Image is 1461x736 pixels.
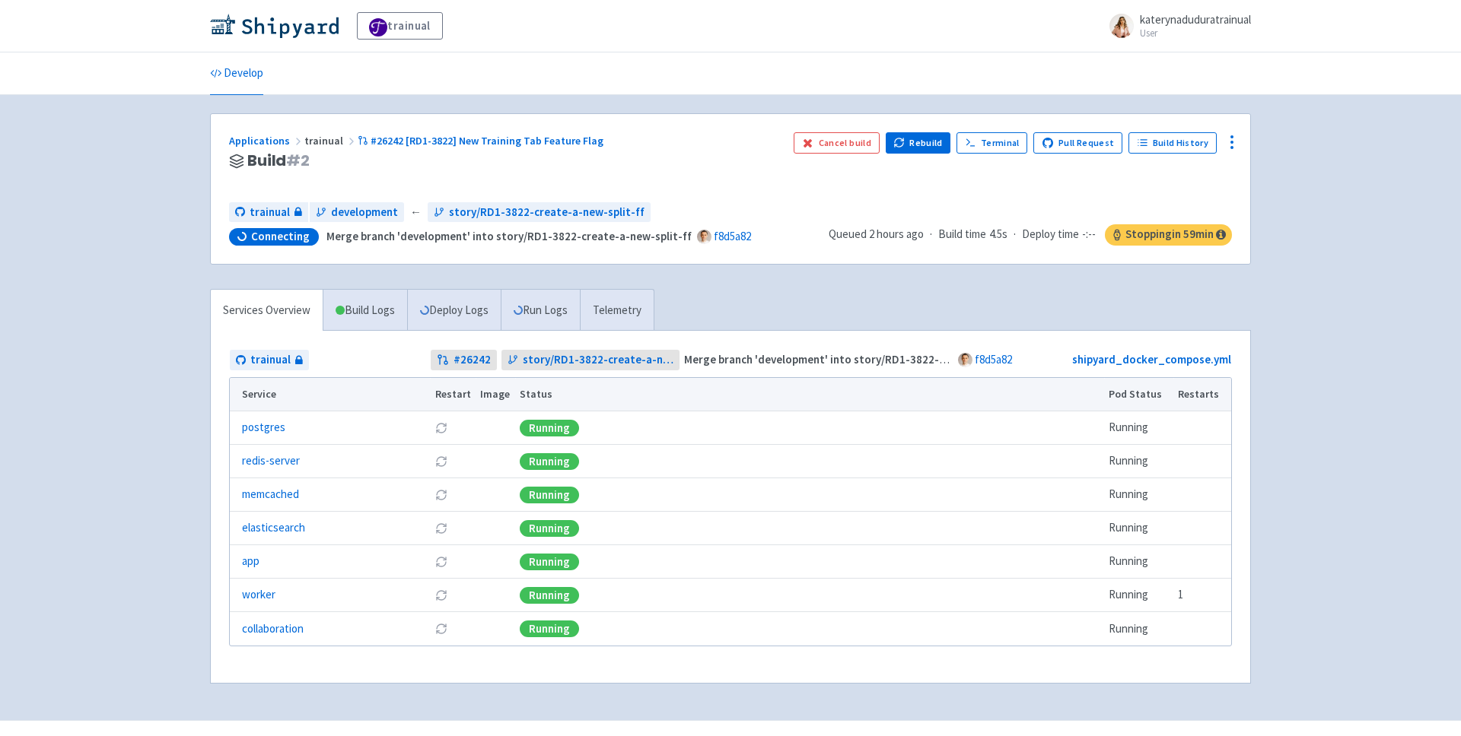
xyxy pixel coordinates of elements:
div: Running [520,587,579,604]
a: elasticsearch [242,519,305,537]
a: Build Logs [323,290,407,332]
button: Restart pod [435,589,447,601]
span: katerynaduduratrainual [1140,12,1251,27]
button: Restart pod [435,455,447,468]
span: trainual [250,351,291,369]
a: f8d5a82 [975,352,1012,366]
button: Restart pod [435,556,447,568]
span: -:-- [1082,226,1096,243]
a: app [242,553,259,570]
a: memcached [242,486,299,503]
span: Queued [829,227,924,241]
th: Restart [430,378,476,411]
td: Running [1104,512,1173,545]
a: postgres [242,419,285,436]
td: Running [1104,579,1173,612]
a: katerynaduduratrainual User [1100,14,1251,38]
a: trainual [229,202,308,223]
a: #26242 [RD1-3822] New Training Tab Feature Flag [358,134,606,148]
div: Running [520,487,579,503]
td: 1 [1173,579,1231,612]
td: Running [1104,612,1173,646]
a: shipyard_docker_compose.yml [1072,352,1231,366]
td: Running [1104,545,1173,579]
a: Telemetry [580,290,654,332]
div: Running [520,554,579,570]
th: Service [230,378,430,411]
span: Connecting [251,229,310,244]
a: Pull Request [1033,132,1122,154]
span: development [331,204,398,221]
a: development [310,202,404,223]
td: Running [1104,445,1173,478]
th: Image [476,378,515,411]
span: Build time [938,226,986,243]
button: Cancel build [794,132,880,154]
a: Services Overview [211,290,323,332]
a: Build History [1128,132,1217,154]
span: story/RD1-3822-create-a-new-split-ff [449,204,645,221]
div: Running [520,420,579,436]
th: Status [515,378,1104,411]
button: Rebuild [886,132,951,154]
img: Shipyard logo [210,14,339,38]
span: ← [410,204,422,221]
a: Applications [229,134,304,148]
span: Stopping in 59 min [1105,224,1232,246]
th: Restarts [1173,378,1231,411]
td: Running [1104,478,1173,512]
small: User [1140,28,1251,38]
button: Restart pod [435,623,447,635]
time: 2 hours ago [869,227,924,241]
button: Restart pod [435,522,447,535]
span: trainual [304,134,358,148]
div: Running [520,520,579,537]
a: Deploy Logs [407,290,501,332]
a: story/RD1-3822-create-a-new-split-ff [501,350,680,370]
a: trainual [230,350,309,370]
a: f8d5a82 [714,229,751,243]
div: Running [520,620,579,637]
a: Develop [210,52,263,95]
span: 4.5s [989,226,1007,243]
th: Pod Status [1104,378,1173,411]
a: story/RD1-3822-create-a-new-split-ff [428,202,651,223]
strong: Merge branch 'development' into story/RD1-3822-create-a-new-split-ff [684,352,1049,366]
strong: Merge branch 'development' into story/RD1-3822-create-a-new-split-ff [326,229,692,243]
a: trainual [357,12,443,40]
td: Running [1104,411,1173,445]
a: worker [242,586,275,604]
span: Deploy time [1022,226,1079,243]
span: # 2 [286,150,310,171]
a: redis-server [242,452,300,470]
strong: # 26242 [454,351,491,369]
button: Restart pod [435,422,447,434]
span: trainual [250,204,290,221]
span: story/RD1-3822-create-a-new-split-ff [523,351,674,369]
a: Run Logs [501,290,580,332]
a: #26242 [431,350,497,370]
button: Restart pod [435,489,447,501]
a: Terminal [956,132,1027,154]
a: collaboration [242,620,304,638]
div: · · [829,224,1232,246]
span: Build [247,152,310,170]
div: Running [520,453,579,470]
